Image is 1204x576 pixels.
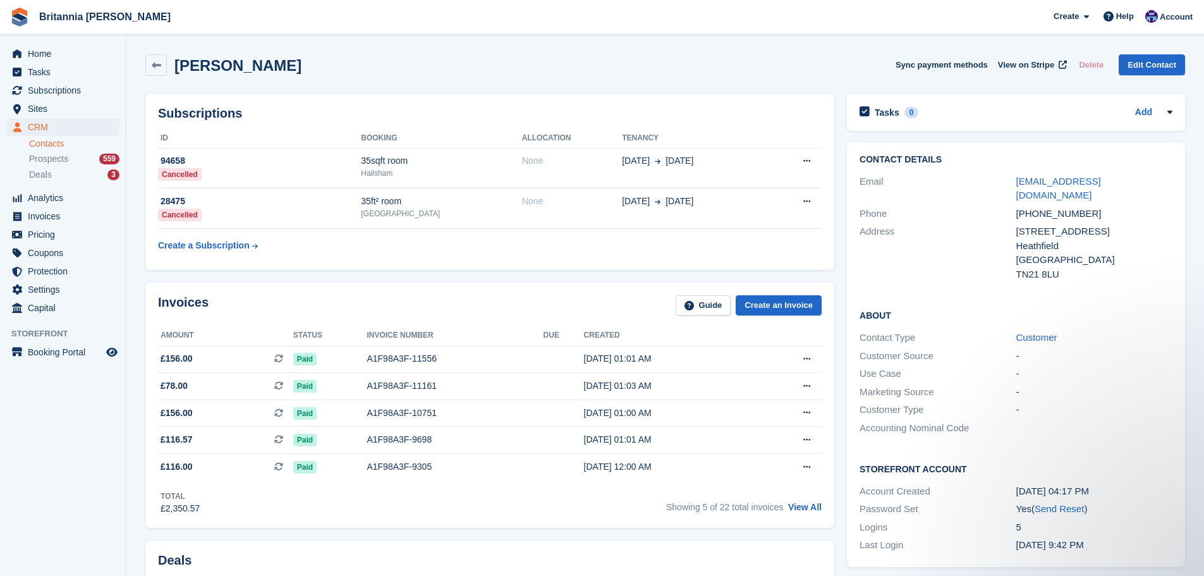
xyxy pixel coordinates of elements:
[860,421,1016,436] div: Accounting Nominal Code
[860,224,1016,281] div: Address
[158,234,258,257] a: Create a Subscription
[788,502,822,512] a: View All
[361,128,521,149] th: Booking
[161,379,188,393] span: £78.00
[1160,11,1193,23] span: Account
[1016,207,1172,221] div: [PHONE_NUMBER]
[158,209,202,221] div: Cancelled
[666,154,693,168] span: [DATE]
[1074,54,1109,75] button: Delete
[367,352,543,365] div: A1F98A3F-11556
[161,460,193,474] span: £116.00
[860,331,1016,345] div: Contact Type
[1016,403,1172,417] div: -
[34,6,176,27] a: Britannia [PERSON_NAME]
[28,63,104,81] span: Tasks
[293,353,317,365] span: Paid
[522,195,622,208] div: None
[161,491,200,502] div: Total
[875,107,899,118] h2: Tasks
[10,8,29,27] img: stora-icon-8386f47178a22dfd0bd8f6a31ec36ba5ce8667c1dd55bd0f319d3a0aa187defe.svg
[622,154,650,168] span: [DATE]
[6,100,119,118] a: menu
[104,345,119,360] a: Preview store
[161,433,193,446] span: £116.57
[1016,502,1172,517] div: Yes
[293,434,317,446] span: Paid
[6,226,119,243] a: menu
[860,309,1172,321] h2: About
[860,349,1016,364] div: Customer Source
[361,195,521,208] div: 35ft² room
[28,299,104,317] span: Capital
[1054,10,1079,23] span: Create
[367,326,543,346] th: Invoice number
[896,54,988,75] button: Sync payment methods
[293,461,317,474] span: Paid
[158,168,202,181] div: Cancelled
[158,553,192,568] h2: Deals
[293,326,367,346] th: Status
[860,502,1016,517] div: Password Set
[29,138,119,150] a: Contacts
[6,262,119,280] a: menu
[860,155,1172,165] h2: Contact Details
[367,407,543,420] div: A1F98A3F-10751
[1016,520,1172,535] div: 5
[6,45,119,63] a: menu
[161,502,200,515] div: £2,350.57
[28,189,104,207] span: Analytics
[860,207,1016,221] div: Phone
[6,299,119,317] a: menu
[28,207,104,225] span: Invoices
[1016,332,1057,343] a: Customer
[584,379,755,393] div: [DATE] 01:03 AM
[1016,367,1172,381] div: -
[1135,106,1152,120] a: Add
[158,154,361,168] div: 94658
[28,100,104,118] span: Sites
[584,326,755,346] th: Created
[522,154,622,168] div: None
[28,226,104,243] span: Pricing
[1116,10,1134,23] span: Help
[28,343,104,361] span: Booking Portal
[161,352,193,365] span: £156.00
[158,195,361,208] div: 28475
[1119,54,1185,75] a: Edit Contact
[158,106,822,121] h2: Subscriptions
[293,407,317,420] span: Paid
[161,407,193,420] span: £156.00
[361,154,521,168] div: 35sqft room
[158,239,250,252] div: Create a Subscription
[361,208,521,219] div: [GEOGRAPHIC_DATA]
[1016,224,1172,239] div: [STREET_ADDRESS]
[860,175,1016,203] div: Email
[1016,385,1172,400] div: -
[584,352,755,365] div: [DATE] 01:01 AM
[99,154,119,164] div: 559
[1031,503,1087,514] span: ( )
[522,128,622,149] th: Allocation
[998,59,1054,71] span: View on Stripe
[1016,484,1172,499] div: [DATE] 04:17 PM
[1016,253,1172,267] div: [GEOGRAPHIC_DATA]
[293,380,317,393] span: Paid
[1016,176,1101,201] a: [EMAIL_ADDRESS][DOMAIN_NAME]
[860,367,1016,381] div: Use Case
[28,82,104,99] span: Subscriptions
[860,403,1016,417] div: Customer Type
[676,295,731,316] a: Guide
[1145,10,1158,23] img: Becca Clark
[158,128,361,149] th: ID
[158,295,209,316] h2: Invoices
[28,244,104,262] span: Coupons
[174,57,301,74] h2: [PERSON_NAME]
[736,295,822,316] a: Create an Invoice
[6,244,119,262] a: menu
[860,484,1016,499] div: Account Created
[367,433,543,446] div: A1F98A3F-9698
[28,118,104,136] span: CRM
[544,326,584,346] th: Due
[860,462,1172,475] h2: Storefront Account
